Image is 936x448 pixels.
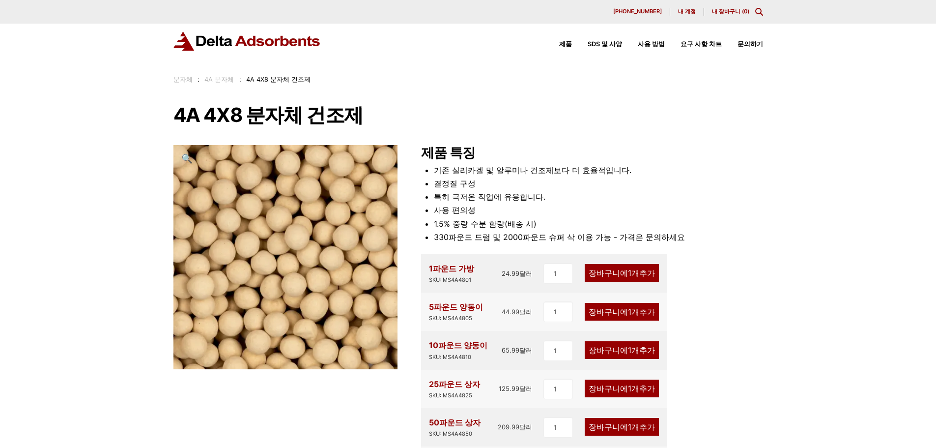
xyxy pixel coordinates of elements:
font: SKU: MS4A4810 [429,354,471,360]
font: 결정질 구성 [434,179,476,188]
font: 4A 4X8 분자체 건조제 [173,103,363,127]
font: 장바구니에 [589,384,628,393]
font: 사용 편의성 [434,205,476,215]
a: 전체 화면 이미지 갤러리 보기 [173,145,200,172]
font: 장바구니에 [589,268,628,278]
font: 65.99 [502,346,519,354]
font: 내 계정 [678,8,696,15]
font: 장바구니에 [589,422,628,432]
font: 4A 4X8 분자체 건조제 [246,76,311,83]
font: 제품 [559,40,572,48]
a: 사용 방법 [622,41,665,48]
font: 추가 [639,345,655,355]
font: 330파운드 드럼 및 2000파운드 슈퍼 삭 이용 가능 - 가격은 문의하세요 [434,232,685,242]
font: 달러 [519,308,532,316]
font: 1개 [628,422,639,432]
a: 제품 [543,41,572,48]
a: 장바구니에1개추가 [585,264,659,282]
font: 장바구니에 [589,307,628,317]
font: : [198,76,199,83]
font: 달러 [519,385,532,392]
font: 1개 [628,307,639,317]
font: 25파운드 상자 [429,379,480,389]
font: 5파운드 양동이 [429,302,483,312]
font: 추가 [639,307,655,317]
font: 달러 [519,269,532,277]
font: 달러 [519,346,532,354]
font: 10파운드 양동이 [429,340,487,350]
font: 사용 방법 [638,40,665,48]
font: 44.99 [502,308,519,316]
div: 모달 콘텐츠 전환 [755,8,763,16]
a: 장바구니에1개추가 [585,303,659,321]
font: 1개 [628,345,639,355]
font: : [239,76,241,83]
font: SDS 및 사양 [588,40,622,48]
font: 1.5% 중량 수분 함량(배송 시) [434,219,537,229]
font: 문의하기 [737,40,763,48]
font: 달러 [519,423,532,431]
font: SKU: MS4A4801 [429,276,471,283]
font: 🔍 [181,153,193,164]
a: 4A 분자체 [204,76,234,83]
font: ) [747,8,749,15]
a: 장바구니에1개추가 [585,380,659,397]
font: 1파운드 가방 [429,264,474,273]
font: SKU: MS4A4825 [429,392,472,399]
font: 기존 실리카겔 및 알루미나 건조제보다 더 효율적입니다. [434,165,631,175]
a: 분자체 [173,76,193,83]
a: [PHONE_NUMBER] [605,8,670,16]
font: 제품 특징 [421,145,475,161]
font: 209.99 [498,423,519,431]
font: 24.99 [502,269,519,277]
font: 125.99 [499,385,519,392]
img: 델타 흡착제 [173,31,321,51]
a: 문의하기 [722,41,763,48]
a: 내 장바구니 (0) [712,8,749,15]
font: 1개 [628,384,639,393]
font: SKU: MS4A4805 [429,315,472,322]
font: 내 장바구니 ( [712,8,744,15]
a: 장바구니에1개추가 [585,341,659,359]
font: 장바구니에 [589,345,628,355]
font: 추가 [639,384,655,393]
font: 50파운드 상자 [429,418,481,427]
a: 내 계정 [670,8,704,16]
font: 1개 [628,268,639,278]
font: 0 [744,8,747,15]
font: 추가 [639,422,655,432]
font: 추가 [639,268,655,278]
font: [PHONE_NUMBER] [613,8,662,15]
a: 요구 사항 차트 [665,41,722,48]
a: SDS 및 사양 [572,41,622,48]
font: 특히 극저온 작업에 유용합니다. [434,192,545,202]
a: 장바구니에1개추가 [585,418,659,436]
font: SKU: MS4A4850 [429,430,472,437]
font: 요구 사항 차트 [681,40,722,48]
